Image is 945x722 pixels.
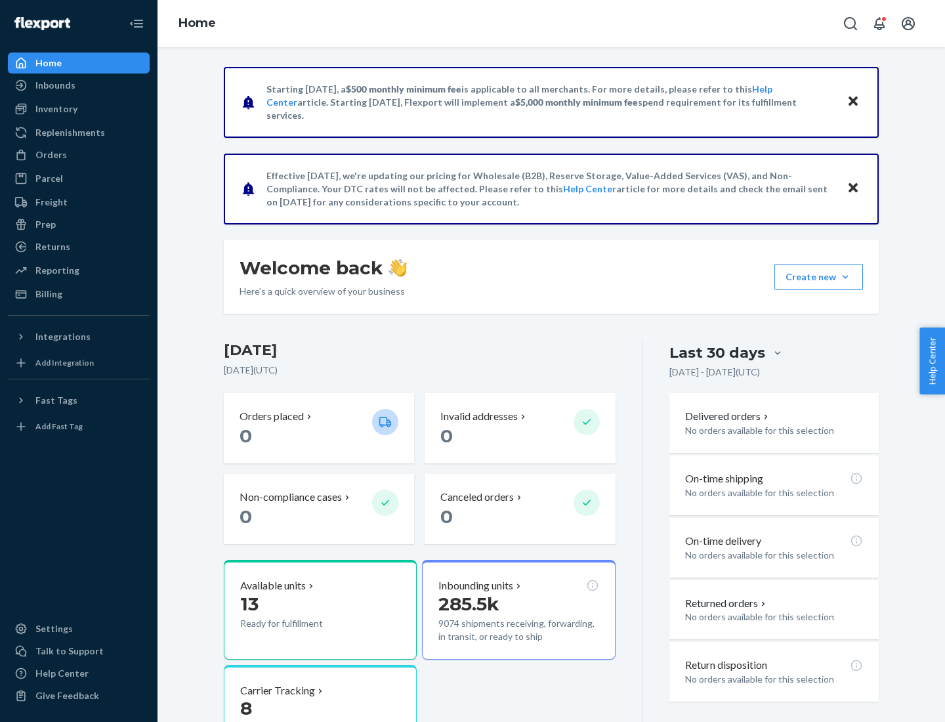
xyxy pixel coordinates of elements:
[240,425,252,447] span: 0
[685,658,767,673] p: Return disposition
[8,214,150,235] a: Prep
[35,196,68,209] div: Freight
[8,352,150,373] a: Add Integration
[224,393,414,463] button: Orders placed 0
[685,596,768,611] button: Returned orders
[845,93,862,112] button: Close
[35,421,83,432] div: Add Fast Tag
[8,168,150,189] a: Parcel
[123,11,150,37] button: Close Navigation
[685,549,863,562] p: No orders available for this selection
[440,409,518,424] p: Invalid addresses
[515,96,638,108] span: $5,000 monthly minimum fee
[266,83,834,122] p: Starting [DATE], a is applicable to all merchants. For more details, please refer to this article...
[240,578,306,593] p: Available units
[35,172,63,185] div: Parcel
[8,192,150,213] a: Freight
[35,218,56,231] div: Prep
[8,685,150,706] button: Give Feedback
[8,122,150,143] a: Replenishments
[240,593,259,615] span: 13
[8,53,150,74] a: Home
[8,663,150,684] a: Help Center
[438,578,513,593] p: Inbounding units
[240,490,342,505] p: Non-compliance cases
[240,505,252,528] span: 0
[178,16,216,30] a: Home
[240,617,362,630] p: Ready for fulfillment
[685,673,863,686] p: No orders available for this selection
[440,425,453,447] span: 0
[685,486,863,499] p: No orders available for this selection
[35,287,62,301] div: Billing
[669,366,760,379] p: [DATE] - [DATE] ( UTC )
[35,240,70,253] div: Returns
[35,689,99,702] div: Give Feedback
[35,148,67,161] div: Orders
[35,56,62,70] div: Home
[240,697,252,719] span: 8
[685,424,863,437] p: No orders available for this selection
[224,364,616,377] p: [DATE] ( UTC )
[8,326,150,347] button: Integrations
[346,83,461,95] span: $500 monthly minimum fee
[35,330,91,343] div: Integrations
[774,264,863,290] button: Create new
[168,5,226,43] ol: breadcrumbs
[8,144,150,165] a: Orders
[8,390,150,411] button: Fast Tags
[35,264,79,277] div: Reporting
[685,409,771,424] button: Delivered orders
[35,667,89,680] div: Help Center
[425,474,615,544] button: Canceled orders 0
[8,416,150,437] a: Add Fast Tag
[224,560,417,660] button: Available units13Ready for fulfillment
[440,505,453,528] span: 0
[425,393,615,463] button: Invalid addresses 0
[8,75,150,96] a: Inbounds
[866,11,892,37] button: Open notifications
[35,622,73,635] div: Settings
[35,79,75,92] div: Inbounds
[224,340,616,361] h3: [DATE]
[669,343,765,363] div: Last 30 days
[240,409,304,424] p: Orders placed
[35,126,105,139] div: Replenishments
[35,394,77,407] div: Fast Tags
[8,641,150,662] a: Talk to Support
[845,179,862,198] button: Close
[919,328,945,394] button: Help Center
[685,534,761,549] p: On-time delivery
[685,610,863,624] p: No orders available for this selection
[240,256,407,280] h1: Welcome back
[563,183,616,194] a: Help Center
[35,357,94,368] div: Add Integration
[240,683,315,698] p: Carrier Tracking
[837,11,864,37] button: Open Search Box
[8,618,150,639] a: Settings
[440,490,514,505] p: Canceled orders
[438,617,598,643] p: 9074 shipments receiving, forwarding, in transit, or ready to ship
[388,259,407,277] img: hand-wave emoji
[895,11,921,37] button: Open account menu
[438,593,499,615] span: 285.5k
[8,98,150,119] a: Inventory
[266,169,834,209] p: Effective [DATE], we're updating our pricing for Wholesale (B2B), Reserve Storage, Value-Added Se...
[35,102,77,116] div: Inventory
[14,17,70,30] img: Flexport logo
[685,471,763,486] p: On-time shipping
[224,474,414,544] button: Non-compliance cases 0
[8,284,150,305] a: Billing
[422,560,615,660] button: Inbounding units285.5k9074 shipments receiving, forwarding, in transit, or ready to ship
[8,236,150,257] a: Returns
[8,260,150,281] a: Reporting
[240,285,407,298] p: Here’s a quick overview of your business
[35,645,104,658] div: Talk to Support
